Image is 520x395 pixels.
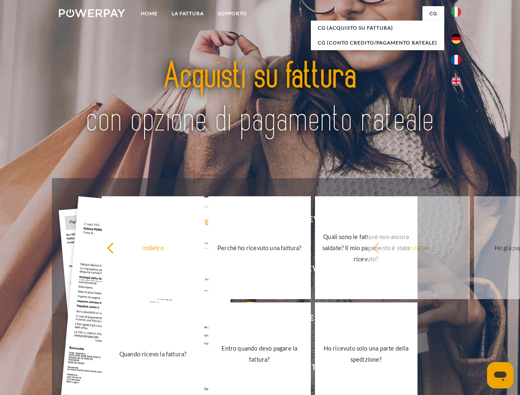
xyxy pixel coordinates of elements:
[315,196,417,299] a: Quali sono le fatture non ancora saldate? Il mio pagamento è stato ricevuto?
[422,6,444,21] a: CG
[372,242,465,253] div: indietro
[211,6,254,21] a: Supporto
[134,6,165,21] a: Home
[451,7,461,17] img: it
[451,76,461,86] img: en
[213,242,306,253] div: Perché ho ricevuto una fattura?
[487,362,513,388] iframe: Pulsante per aprire la finestra di messaggistica
[213,343,306,365] div: Entro quando devo pagare la fattura?
[59,9,125,17] img: logo-powerpay-white.svg
[107,242,199,253] div: indietro
[451,34,461,44] img: de
[320,343,413,365] div: Ho ricevuto solo una parte della spedizione?
[79,39,441,158] img: title-powerpay_it.svg
[165,6,211,21] a: LA FATTURA
[320,231,413,264] div: Quali sono le fatture non ancora saldate? Il mio pagamento è stato ricevuto?
[107,348,199,359] div: Quando ricevo la fattura?
[451,55,461,65] img: fr
[311,35,444,50] a: CG (Conto Credito/Pagamento rateale)
[311,21,444,35] a: CG (Acquisto su fattura)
